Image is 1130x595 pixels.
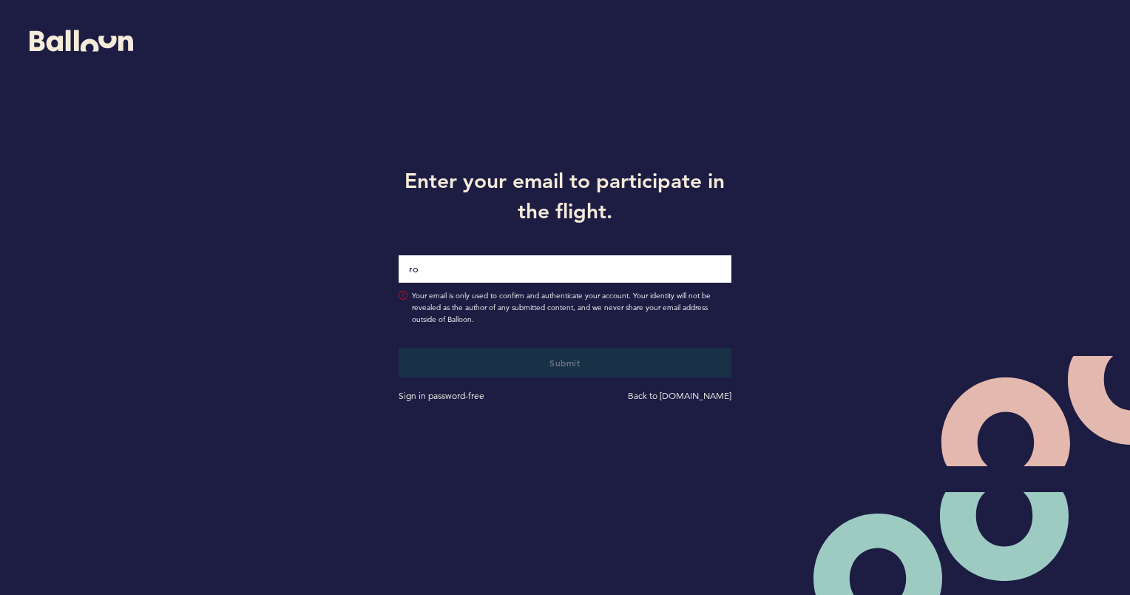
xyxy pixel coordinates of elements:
[628,390,731,401] a: Back to [DOMAIN_NAME]
[399,390,484,401] a: Sign in password-free
[399,255,731,283] input: Email
[399,348,731,377] button: Submit
[412,290,731,326] span: Your email is only used to confirm and authenticate your account. Your identity will not be revea...
[549,357,580,369] span: Submit
[388,166,742,225] h1: Enter your email to participate in the flight.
